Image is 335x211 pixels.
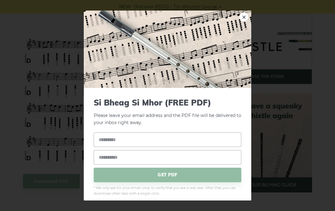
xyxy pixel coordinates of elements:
img: Tin Whistle Tab Preview [84,11,251,88]
span: GET PDF [94,168,241,182]
span: * We only ask for your email once, to verify that you are a real user. After that, you can downlo... [94,185,241,196]
span: Si­ Bheag Si­ Mhor (FREE PDF) [94,98,241,107]
p: Please leave your email address and the PDF file will be delivered to your inbox right away. [94,98,241,126]
a: × [239,12,248,22]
